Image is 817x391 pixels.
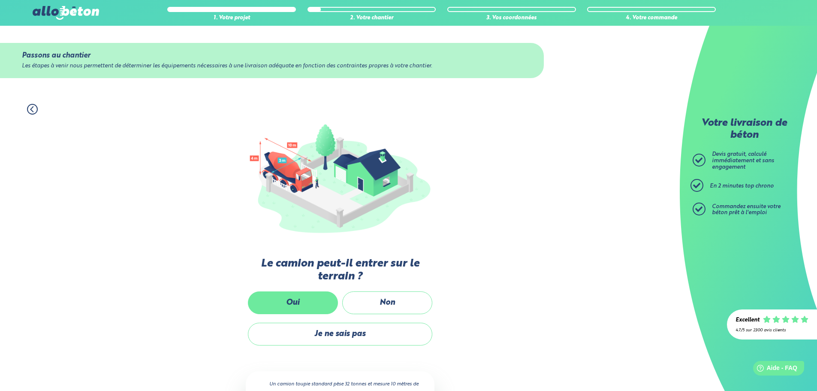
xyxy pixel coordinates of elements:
div: Les étapes à venir nous permettent de déterminer les équipements nécessaires à une livraison adéq... [22,63,522,70]
div: Passons au chantier [22,52,522,60]
label: Oui [248,291,338,314]
img: allobéton [33,6,99,20]
label: Le camion peut-il entrer sur le terrain ? [246,258,434,283]
label: Non [342,291,432,314]
iframe: Help widget launcher [741,358,808,382]
div: 4. Votre commande [587,15,716,21]
div: 1. Votre projet [167,15,296,21]
div: 2. Votre chantier [308,15,436,21]
div: 3. Vos coordonnées [447,15,576,21]
label: Je ne sais pas [248,323,432,346]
